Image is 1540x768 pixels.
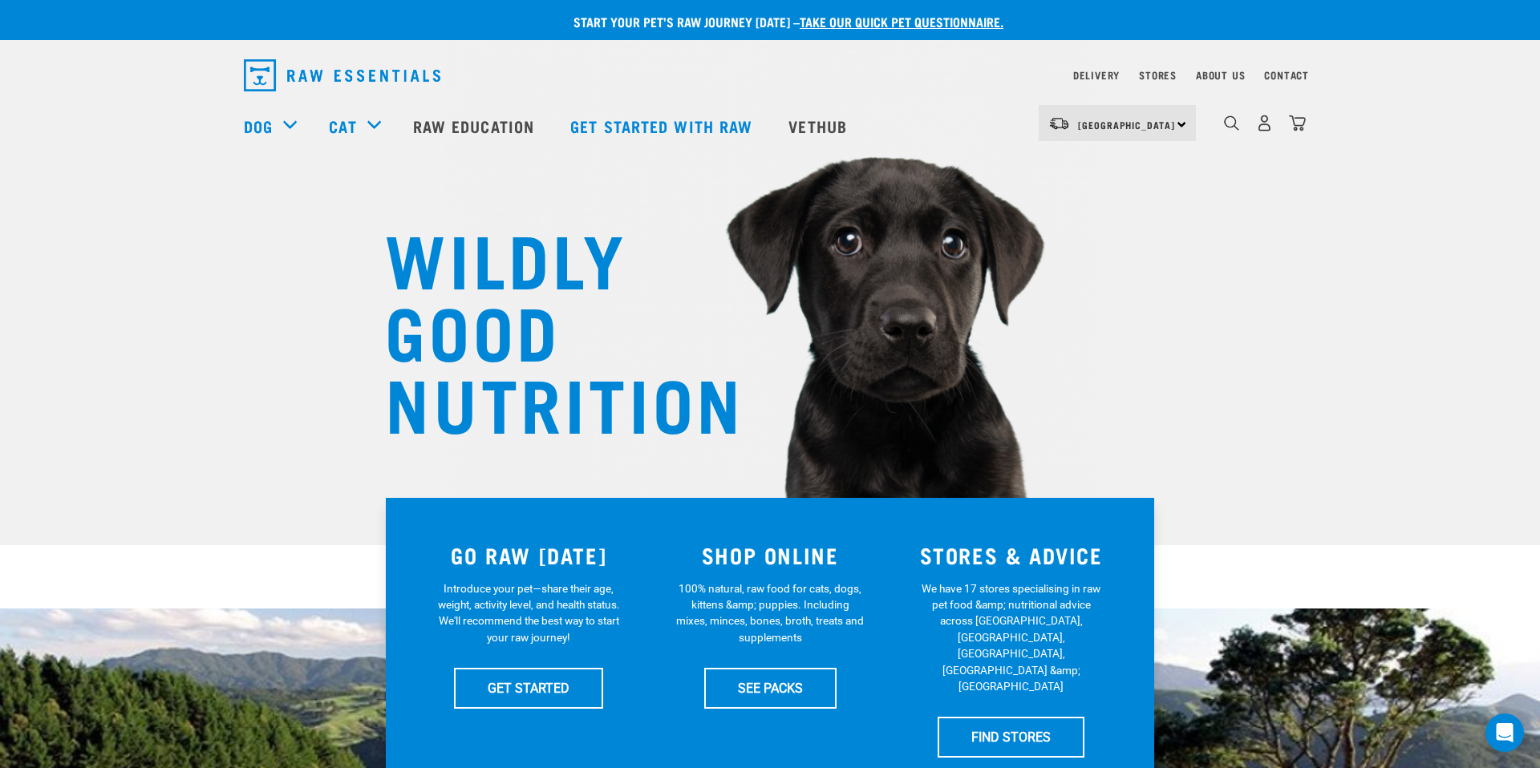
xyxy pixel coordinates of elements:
a: SEE PACKS [704,668,837,708]
a: Dog [244,114,273,138]
a: Raw Education [397,94,554,158]
h3: SHOP ONLINE [659,543,881,568]
span: [GEOGRAPHIC_DATA] [1078,122,1175,127]
h3: STORES & ADVICE [900,543,1122,568]
img: home-icon-1@2x.png [1224,115,1239,131]
p: Introduce your pet—share their age, weight, activity level, and health status. We'll recommend th... [435,580,623,646]
a: Delivery [1073,72,1120,78]
nav: dropdown navigation [231,53,1309,98]
p: We have 17 stores specialising in raw pet food &amp; nutritional advice across [GEOGRAPHIC_DATA],... [917,580,1105,695]
a: FIND STORES [938,717,1084,757]
a: GET STARTED [454,668,603,708]
div: Open Intercom Messenger [1485,713,1524,752]
a: Get started with Raw [554,94,772,158]
h3: GO RAW [DATE] [418,543,640,568]
img: van-moving.png [1048,116,1070,131]
a: take our quick pet questionnaire. [800,18,1003,25]
a: Vethub [772,94,867,158]
h1: WILDLY GOOD NUTRITION [385,220,706,437]
a: Stores [1139,72,1177,78]
p: 100% natural, raw food for cats, dogs, kittens &amp; puppies. Including mixes, minces, bones, bro... [676,580,865,646]
a: Cat [329,114,356,138]
img: user.png [1256,115,1273,131]
img: Raw Essentials Logo [244,59,440,91]
a: About Us [1196,72,1245,78]
img: home-icon@2x.png [1289,115,1306,131]
a: Contact [1264,72,1309,78]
